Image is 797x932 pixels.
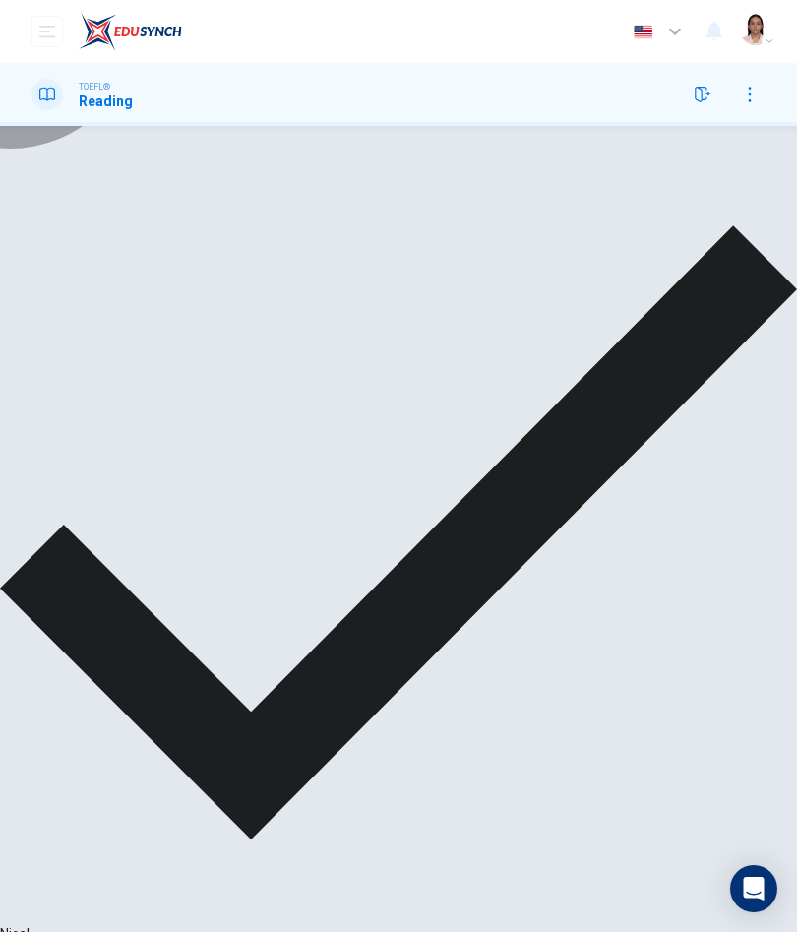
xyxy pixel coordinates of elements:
img: en [631,25,655,39]
img: EduSynch logo [79,12,182,51]
span: TOEFL® [79,80,110,93]
div: Open Intercom Messenger [730,865,777,912]
h1: Reading [79,93,133,109]
button: open mobile menu [31,16,63,47]
img: Profile picture [740,14,771,45]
